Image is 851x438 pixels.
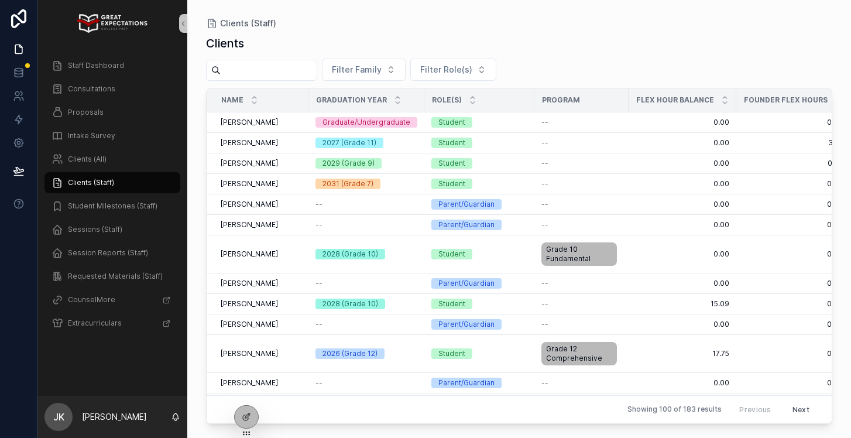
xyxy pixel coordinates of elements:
[410,59,496,81] button: Select Button
[322,348,378,359] div: 2026 (Grade 12)
[221,320,278,329] span: [PERSON_NAME]
[541,159,548,168] span: --
[541,320,548,329] span: --
[206,35,244,52] h1: Clients
[221,249,301,259] a: [PERSON_NAME]
[68,108,104,117] span: Proposals
[438,378,495,388] div: Parent/Guardian
[44,266,180,287] a: Requested Materials (Staff)
[221,138,278,148] span: [PERSON_NAME]
[636,118,729,127] a: 0.00
[68,155,107,164] span: Clients (All)
[636,279,729,288] a: 0.00
[636,349,729,358] a: 17.75
[636,159,729,168] a: 0.00
[315,179,417,189] a: 2031 (Grade 7)
[82,411,147,423] p: [PERSON_NAME]
[541,200,622,209] a: --
[541,179,548,189] span: --
[743,179,843,189] span: 0.00
[636,200,729,209] a: 0.00
[221,159,301,168] a: [PERSON_NAME]
[322,179,373,189] div: 2031 (Grade 7)
[44,219,180,240] a: Sessions (Staff)
[44,196,180,217] a: Student Milestones (Staff)
[743,299,843,309] span: 0.00
[315,138,417,148] a: 2027 (Grade 11)
[322,249,378,259] div: 2028 (Grade 10)
[221,95,243,105] span: Name
[743,279,843,288] span: 0.00
[431,138,527,148] a: Student
[68,248,148,258] span: Session Reports (Staff)
[743,249,843,259] a: 0.00
[431,299,527,309] a: Student
[541,279,548,288] span: --
[636,299,729,309] span: 15.09
[743,220,843,230] a: 0.00
[322,299,378,309] div: 2028 (Grade 10)
[431,378,527,388] a: Parent/Guardian
[541,299,622,309] a: --
[541,220,622,230] a: --
[432,95,462,105] span: Role(s)
[315,158,417,169] a: 2029 (Grade 9)
[743,320,843,329] a: 0.00
[221,138,301,148] a: [PERSON_NAME]
[315,299,417,309] a: 2028 (Grade 10)
[68,319,122,328] span: Extracurriculars
[636,179,729,189] a: 0.00
[743,378,843,388] a: 0.00
[322,158,375,169] div: 2029 (Grade 9)
[438,117,465,128] div: Student
[438,299,465,309] div: Student
[37,47,187,349] div: scrollable content
[743,349,843,358] span: 0.00
[220,18,276,29] span: Clients (Staff)
[541,240,622,268] a: Grade 10 Fundamental
[420,64,472,76] span: Filter Role(s)
[541,159,622,168] a: --
[546,245,612,264] span: Grade 10 Fundamental
[438,319,495,330] div: Parent/Guardian
[77,14,147,33] img: App logo
[221,220,301,230] a: [PERSON_NAME]
[431,348,527,359] a: Student
[53,410,64,424] span: JK
[636,249,729,259] a: 0.00
[431,158,527,169] a: Student
[221,378,278,388] span: [PERSON_NAME]
[221,279,301,288] a: [PERSON_NAME]
[431,220,527,230] a: Parent/Guardian
[743,200,843,209] a: 0.00
[315,378,417,388] a: --
[431,319,527,330] a: Parent/Guardian
[743,138,843,148] a: 3.25
[68,225,122,234] span: Sessions (Staff)
[44,313,180,334] a: Extracurriculars
[221,179,278,189] span: [PERSON_NAME]
[68,295,115,304] span: CounselMore
[315,279,322,288] span: --
[541,279,622,288] a: --
[44,289,180,310] a: CounselMore
[431,249,527,259] a: Student
[627,405,722,415] span: Showing 100 of 183 results
[636,138,729,148] span: 0.00
[316,95,387,105] span: Graduation Year
[541,378,548,388] span: --
[541,118,622,127] a: --
[431,117,527,128] a: Student
[636,378,729,388] span: 0.00
[315,348,417,359] a: 2026 (Grade 12)
[438,220,495,230] div: Parent/Guardian
[744,95,828,105] span: Founder Flex Hours
[221,118,301,127] a: [PERSON_NAME]
[315,117,417,128] a: Graduate/Undergraduate
[68,131,115,141] span: Intake Survey
[438,348,465,359] div: Student
[743,118,843,127] span: 0.00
